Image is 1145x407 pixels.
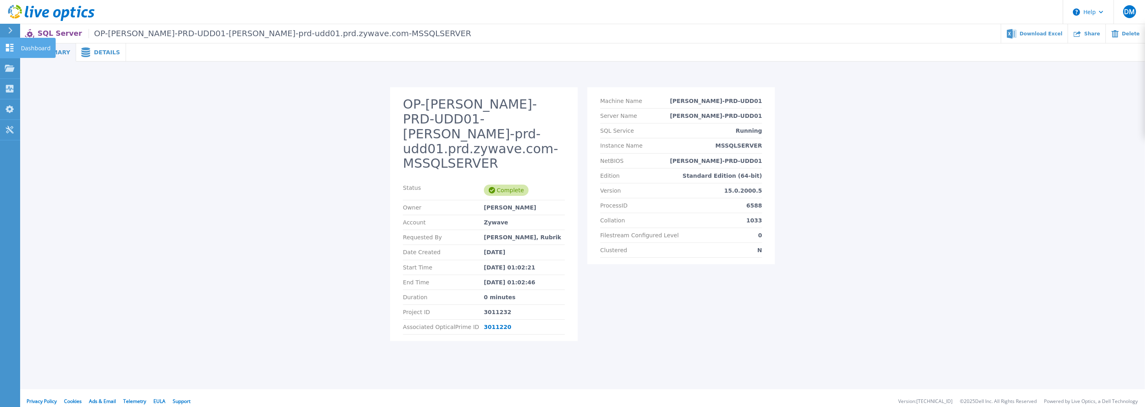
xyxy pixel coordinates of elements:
[403,204,484,211] p: Owner
[403,97,565,171] h2: OP-[PERSON_NAME]-PRD-UDD01-[PERSON_NAME]-prd-udd01.prd.zywave.com-MSSQLSERVER
[600,173,620,179] p: Edition
[484,309,565,315] div: 3011232
[1084,31,1100,36] span: Share
[403,324,484,330] p: Associated OpticalPrime ID
[600,232,679,238] p: Filestream Configured Level
[484,249,565,255] div: [DATE]
[403,294,484,300] p: Duration
[600,187,621,194] p: Version
[736,127,762,134] p: Running
[715,142,762,149] p: MSSQLSERVER
[600,158,624,164] p: NetBIOS
[403,249,484,255] p: Date Created
[758,232,762,238] p: 0
[683,173,762,179] p: Standard Edition (64-bit)
[89,398,116,405] a: Ads & Email
[484,294,565,300] div: 0 minutes
[600,142,643,149] p: Instance Name
[403,219,484,226] p: Account
[403,264,484,271] p: Start Time
[670,113,762,119] p: [PERSON_NAME]-PRD-UDD01
[94,49,120,55] span: Details
[37,29,471,38] p: SQL Server
[898,399,953,404] li: Version: [TECHNICAL_ID]
[600,98,642,104] p: Machine Name
[403,185,484,196] p: Status
[960,399,1037,404] li: © 2025 Dell Inc. All Rights Reserved
[403,309,484,315] p: Project ID
[27,398,57,405] a: Privacy Policy
[670,98,762,104] p: [PERSON_NAME]-PRD-UDD01
[1122,31,1140,36] span: Delete
[484,264,565,271] div: [DATE] 01:02:21
[21,38,51,59] p: Dashboard
[757,247,762,253] p: N
[600,127,634,134] p: SQL Service
[600,202,628,209] p: ProcessID
[484,324,511,330] a: 3011220
[746,202,762,209] p: 6588
[484,185,529,196] div: Complete
[600,247,627,253] p: Clustered
[153,398,165,405] a: EULA
[403,279,484,286] p: End Time
[746,217,762,224] p: 1033
[403,234,484,240] p: Requested By
[600,113,637,119] p: Server Name
[1044,399,1138,404] li: Powered by Live Optics, a Dell Technology
[484,234,565,240] div: [PERSON_NAME], Rubrik
[484,279,565,286] div: [DATE] 01:02:46
[670,158,762,164] p: [PERSON_NAME]-PRD-UDD01
[123,398,146,405] a: Telemetry
[484,219,565,226] div: Zywave
[1124,8,1135,15] span: DM
[724,187,762,194] p: 15.0.2000.5
[89,29,471,38] span: OP-[PERSON_NAME]-PRD-UDD01-[PERSON_NAME]-prd-udd01.prd.zywave.com-MSSQLSERVER
[64,398,82,405] a: Cookies
[1020,31,1062,36] span: Download Excel
[484,204,565,211] div: [PERSON_NAME]
[173,398,190,405] a: Support
[600,217,625,224] p: Collation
